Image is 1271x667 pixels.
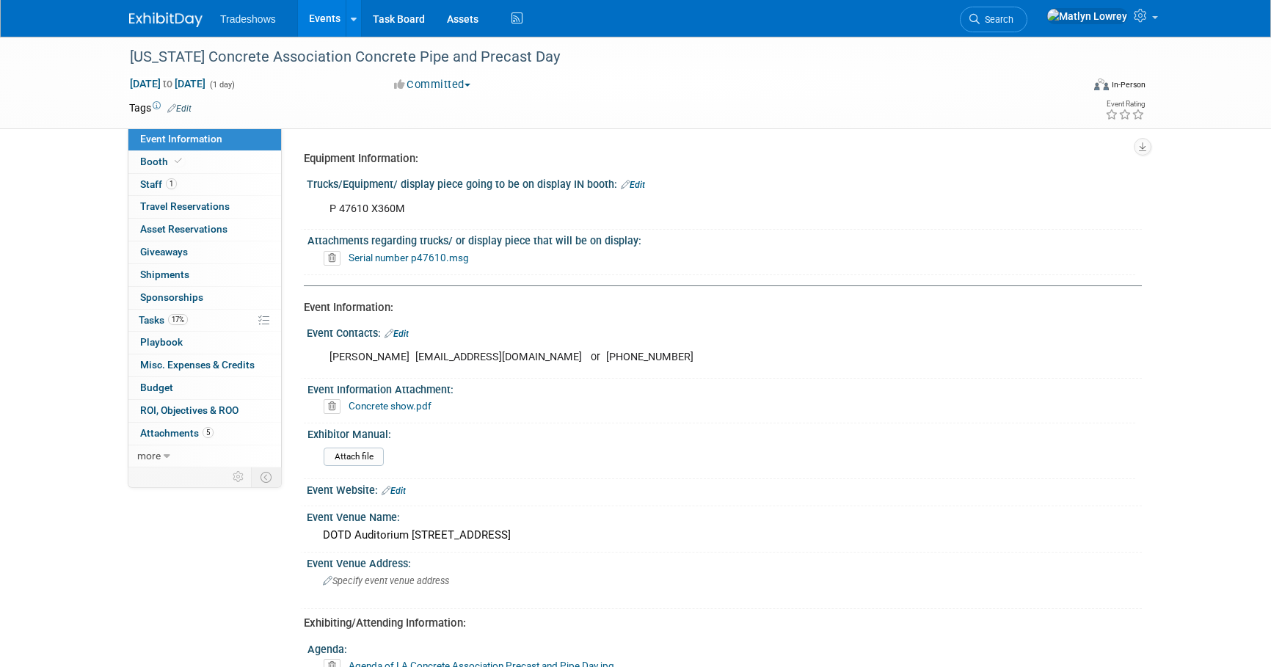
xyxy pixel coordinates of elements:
[129,101,192,115] td: Tags
[323,575,449,586] span: Specify event venue address
[252,467,282,486] td: Toggle Event Tabs
[128,377,281,399] a: Budget
[307,423,1135,442] div: Exhibitor Manual:
[140,156,185,167] span: Booth
[226,467,252,486] td: Personalize Event Tab Strip
[140,223,227,235] span: Asset Reservations
[161,78,175,90] span: to
[324,401,346,412] a: Delete attachment?
[307,506,1142,525] div: Event Venue Name:
[137,450,161,462] span: more
[140,336,183,348] span: Playbook
[128,241,281,263] a: Giveaways
[128,219,281,241] a: Asset Reservations
[128,354,281,376] a: Misc. Expenses & Credits
[203,427,214,438] span: 5
[304,616,1131,631] div: Exhibiting/Attending Information:
[175,157,182,165] i: Booth reservation complete
[349,252,469,263] a: Serial number p47610.msg
[1094,79,1109,90] img: Format-Inperson.png
[319,194,980,224] div: P 47610 X360M
[140,359,255,371] span: Misc. Expenses & Credits
[168,314,188,325] span: 17%
[319,343,980,372] div: [PERSON_NAME] [EMAIL_ADDRESS][DOMAIN_NAME] or [PHONE_NUMBER]
[125,44,1059,70] div: [US_STATE] Concrete Association Concrete Pipe and Precast Day
[128,310,281,332] a: Tasks17%
[307,230,1135,248] div: Attachments regarding trucks/ or display piece that will be on display:
[128,400,281,422] a: ROI, Objectives & ROO
[621,180,645,190] a: Edit
[128,287,281,309] a: Sponsorships
[140,427,214,439] span: Attachments
[128,264,281,286] a: Shipments
[220,13,276,25] span: Tradeshows
[128,128,281,150] a: Event Information
[128,151,281,173] a: Booth
[140,246,188,258] span: Giveaways
[128,445,281,467] a: more
[304,151,1131,167] div: Equipment Information:
[167,103,192,114] a: Edit
[307,322,1142,341] div: Event Contacts:
[128,174,281,196] a: Staff1
[1111,79,1146,90] div: In-Person
[389,77,476,92] button: Committed
[128,423,281,445] a: Attachments5
[140,178,177,190] span: Staff
[349,400,431,412] a: Concrete show.pdf
[307,553,1142,571] div: Event Venue Address:
[307,479,1142,498] div: Event Website:
[129,12,203,27] img: ExhibitDay
[1046,8,1128,24] img: Matlyn Lowrey
[140,382,173,393] span: Budget
[128,196,281,218] a: Travel Reservations
[994,76,1146,98] div: Event Format
[385,329,409,339] a: Edit
[140,133,222,145] span: Event Information
[140,291,203,303] span: Sponsorships
[208,80,235,90] span: (1 day)
[307,379,1135,397] div: Event Information Attachment:
[382,486,406,496] a: Edit
[318,524,1131,547] div: DOTD Auditorium [STREET_ADDRESS]
[307,638,1135,657] div: Agenda:
[166,178,177,189] span: 1
[140,404,238,416] span: ROI, Objectives & ROO
[140,200,230,212] span: Travel Reservations
[960,7,1027,32] a: Search
[1105,101,1145,108] div: Event Rating
[324,253,346,263] a: Delete attachment?
[307,173,1142,192] div: Trucks/Equipment/ display piece going to be on display IN booth:
[304,300,1131,316] div: Event Information:
[140,269,189,280] span: Shipments
[128,332,281,354] a: Playbook
[980,14,1013,25] span: Search
[129,77,206,90] span: [DATE] [DATE]
[139,314,188,326] span: Tasks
